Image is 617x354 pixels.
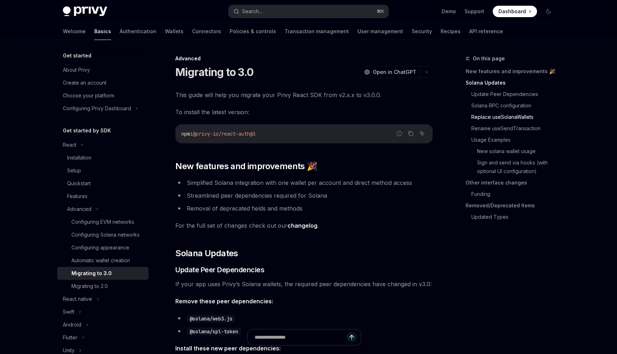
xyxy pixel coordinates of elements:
[67,179,91,188] div: Quickstart
[441,23,461,40] a: Recipes
[57,216,149,228] a: Configuring EVM networks
[71,243,129,252] div: Configuring appearance
[175,191,433,201] li: Streamlined peer dependencies required for Solana
[175,203,433,213] li: Removal of deprecated fields and methods
[57,89,149,102] a: Choose your platform
[67,192,87,201] div: Features
[63,79,106,87] div: Create an account
[71,269,112,278] div: Migrating to 3.0
[175,265,264,275] span: Update Peer Dependencies
[230,23,276,40] a: Policies & controls
[57,254,149,267] a: Automatic wallet creation
[67,205,91,213] div: Advanced
[493,6,537,17] a: Dashboard
[57,228,149,241] a: Configuring Solana networks
[67,166,81,175] div: Setup
[498,8,526,15] span: Dashboard
[120,23,156,40] a: Authentication
[181,131,190,137] span: npm
[71,218,134,226] div: Configuring EVM networks
[175,90,433,100] span: This guide will help you migrate your Privy React SDK from v2.x.x to v3.0.0.
[471,111,560,123] a: Replace useSolanaWallets
[193,131,256,137] span: @privy-io/react-auth@3
[466,77,560,88] a: Solana Updates
[377,9,384,14] span: ⌘ K
[471,123,560,134] a: Rename useSendTransaction
[57,76,149,89] a: Create an account
[175,221,433,231] span: For the full set of changes check out our .
[175,298,273,305] strong: Remove these peer dependencies:
[57,241,149,254] a: Configuring appearance
[543,6,554,17] button: Toggle dark mode
[63,6,107,16] img: dark logo
[63,320,81,329] div: Android
[63,295,92,303] div: React native
[347,332,357,342] button: Send message
[465,8,484,15] a: Support
[466,177,560,188] a: Other interface changes
[406,129,415,138] button: Copy the contents from the code block
[63,141,76,149] div: React
[63,333,77,342] div: Flutter
[57,64,149,76] a: About Privy
[395,129,404,138] button: Report incorrect code
[229,5,388,18] button: Search...⌘K
[175,161,317,172] span: New features and improvements 🎉
[175,55,433,62] div: Advanced
[471,100,560,111] a: Solana RPC configuration
[175,66,254,79] h1: Migrating to 3.0
[63,104,131,113] div: Configuring Privy Dashboard
[466,66,560,77] a: New features and improvements 🎉
[373,69,416,76] span: Open in ChatGPT
[471,211,560,223] a: Updated Types
[57,190,149,203] a: Features
[67,153,91,162] div: Installation
[57,151,149,164] a: Installation
[57,177,149,190] a: Quickstart
[242,7,262,16] div: Search...
[57,280,149,293] a: Migrating to 2.0
[175,279,433,289] span: If your app uses Privy’s Solana wallets, the required peer dependencies have changed in v3.0:
[192,23,221,40] a: Connectors
[63,51,91,60] h5: Get started
[165,23,184,40] a: Wallets
[190,131,193,137] span: i
[473,54,505,63] span: On this page
[285,23,349,40] a: Transaction management
[63,126,111,135] h5: Get started by SDK
[477,146,560,157] a: New solana wallet usage
[471,188,560,200] a: Funding
[287,222,317,229] a: changelog
[477,157,560,177] a: Sign and send via hooks (with optional UI configuration)
[417,129,427,138] button: Ask AI
[71,256,130,265] div: Automatic wallet creation
[471,88,560,100] a: Update Peer Dependencies
[357,23,403,40] a: User management
[71,282,108,290] div: Migrating to 2.0
[469,23,503,40] a: API reference
[471,134,560,146] a: Usage Examples
[442,8,456,15] a: Demo
[57,164,149,177] a: Setup
[63,91,114,100] div: Choose your platform
[175,248,238,259] span: Solana Updates
[57,267,149,280] a: Migrating to 3.0
[94,23,111,40] a: Basics
[412,23,432,40] a: Security
[175,107,433,117] span: To install the latest version:
[466,200,560,211] a: Removed/Deprecated Items
[63,23,86,40] a: Welcome
[360,66,421,78] button: Open in ChatGPT
[71,231,140,239] div: Configuring Solana networks
[187,315,235,323] code: @solana/web3.js
[63,308,74,316] div: Swift
[175,178,433,188] li: Simplified Solana integration with one wallet per account and direct method access
[63,66,90,74] div: About Privy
